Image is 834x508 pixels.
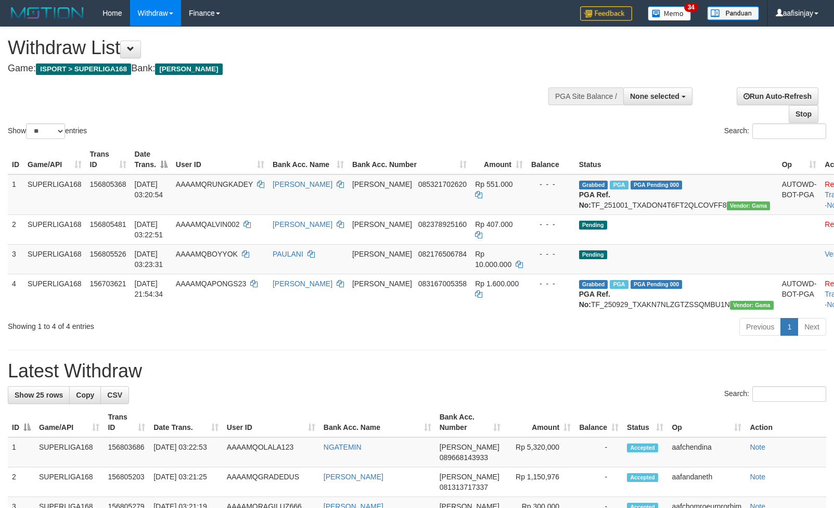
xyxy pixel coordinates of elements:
img: MOTION_logo.png [8,5,87,21]
span: Grabbed [579,181,608,189]
div: Showing 1 to 4 of 4 entries [8,317,340,332]
b: PGA Ref. No: [579,190,610,209]
td: SUPERLIGA168 [23,214,86,244]
span: AAAAMQRUNGKADEY [176,180,253,188]
span: PGA Pending [631,280,683,289]
div: - - - [531,179,571,189]
img: panduan.png [707,6,759,20]
th: ID: activate to sort column descending [8,408,35,437]
td: 2 [8,214,23,244]
th: Bank Acc. Name: activate to sort column ascending [268,145,348,174]
span: [DATE] 03:23:31 [135,250,163,269]
span: [DATE] 03:20:54 [135,180,163,199]
th: Op: activate to sort column ascending [778,145,821,174]
div: - - - [531,278,571,289]
img: Feedback.jpg [580,6,632,21]
span: Show 25 rows [15,391,63,399]
span: Copy [76,391,94,399]
span: [PERSON_NAME] [352,180,412,188]
label: Search: [724,123,826,139]
span: Grabbed [579,280,608,289]
a: Next [798,318,826,336]
th: ID [8,145,23,174]
div: - - - [531,249,571,259]
h4: Game: Bank: [8,63,546,74]
td: AUTOWD-BOT-PGA [778,174,821,215]
a: Previous [739,318,781,336]
span: [PERSON_NAME] [352,250,412,258]
span: Pending [579,221,607,230]
th: Bank Acc. Name: activate to sort column ascending [319,408,435,437]
div: PGA Site Balance / [548,87,623,105]
td: AAAAMQOLALA123 [223,437,319,467]
a: 1 [780,318,798,336]
span: [PERSON_NAME] [352,220,412,228]
th: Amount: activate to sort column ascending [505,408,575,437]
a: [PERSON_NAME] [273,220,332,228]
th: Balance: activate to sort column ascending [575,408,623,437]
th: Status: activate to sort column ascending [623,408,668,437]
span: 156805526 [90,250,126,258]
input: Search: [752,123,826,139]
td: 3 [8,244,23,274]
a: Run Auto-Refresh [737,87,818,105]
label: Show entries [8,123,87,139]
th: Action [746,408,826,437]
a: Stop [789,105,818,123]
th: Game/API: activate to sort column ascending [23,145,86,174]
td: - [575,467,623,497]
span: Marked by aafchhiseyha [610,280,628,289]
span: 156805481 [90,220,126,228]
span: Accepted [627,473,658,482]
span: AAAAMQALVIN002 [176,220,240,228]
td: AAAAMQGRADEDUS [223,467,319,497]
td: 156805203 [104,467,149,497]
th: Op: activate to sort column ascending [668,408,746,437]
td: Rp 5,320,000 [505,437,575,467]
th: User ID: activate to sort column ascending [172,145,268,174]
td: TF_251001_TXADON4T6FT2QLCOVFF8 [575,174,778,215]
a: CSV [100,386,129,404]
td: 156803686 [104,437,149,467]
td: TF_250929_TXAKN7NLZGTZSSQMBU1N [575,274,778,314]
span: Pending [579,250,607,259]
span: CSV [107,391,122,399]
span: Copy 083167005358 to clipboard [418,280,467,288]
span: Copy 081313717337 to clipboard [440,483,488,491]
span: 34 [684,3,698,12]
a: Show 25 rows [8,386,70,404]
th: Game/API: activate to sort column ascending [35,408,104,437]
a: [PERSON_NAME] [273,180,332,188]
span: 156805368 [90,180,126,188]
span: ISPORT > SUPERLIGA168 [36,63,131,75]
span: Marked by aafandaneth [610,181,628,189]
th: Trans ID: activate to sort column ascending [86,145,131,174]
td: [DATE] 03:21:25 [149,467,223,497]
a: [PERSON_NAME] [273,280,332,288]
td: - [575,437,623,467]
b: PGA Ref. No: [579,290,610,309]
td: aafandaneth [668,467,746,497]
th: Date Trans.: activate to sort column ascending [149,408,223,437]
th: Date Trans.: activate to sort column descending [131,145,172,174]
span: Accepted [627,443,658,452]
td: 2 [8,467,35,497]
span: [DATE] 03:22:51 [135,220,163,239]
td: 4 [8,274,23,314]
span: [PERSON_NAME] [155,63,222,75]
a: NGATEMIN [324,443,362,451]
span: [PERSON_NAME] [352,280,412,288]
td: AUTOWD-BOT-PGA [778,274,821,314]
label: Search: [724,386,826,402]
h1: Withdraw List [8,37,546,58]
td: SUPERLIGA168 [23,274,86,314]
th: Amount: activate to sort column ascending [471,145,527,174]
span: Rp 1.600.000 [475,280,519,288]
td: SUPERLIGA168 [35,467,104,497]
span: Vendor URL: https://trx31.1velocity.biz [730,301,774,310]
span: Rp 551.000 [475,180,512,188]
th: Bank Acc. Number: activate to sort column ascending [435,408,505,437]
td: [DATE] 03:22:53 [149,437,223,467]
span: Rp 10.000.000 [475,250,511,269]
span: Copy 085321702620 to clipboard [418,180,467,188]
